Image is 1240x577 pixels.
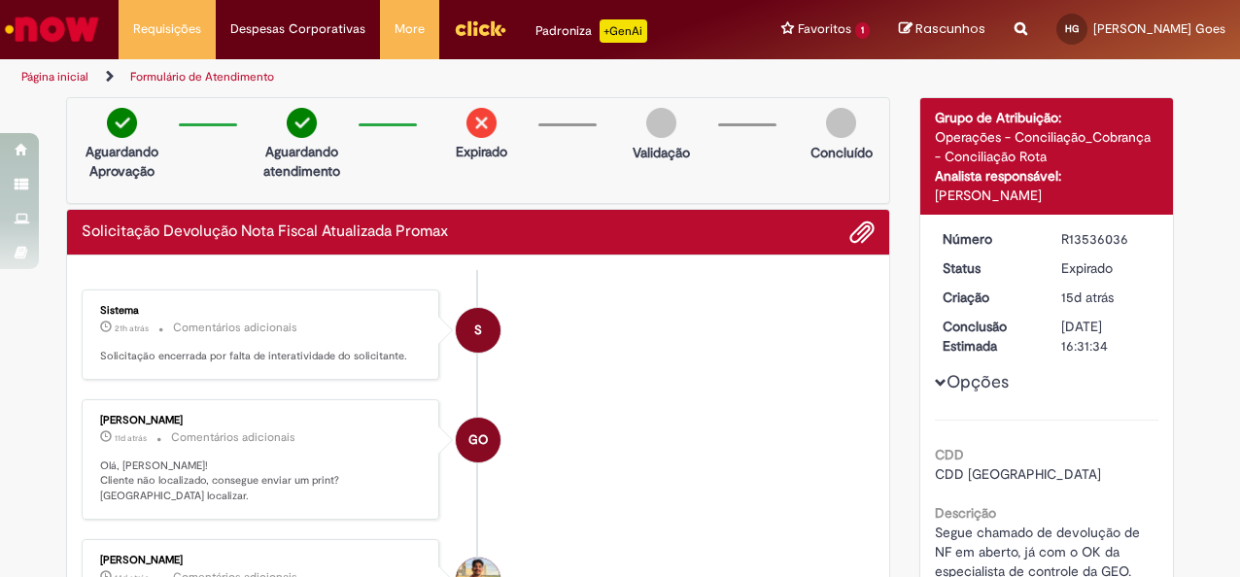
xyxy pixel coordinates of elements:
[255,142,349,181] p: Aguardando atendimento
[1061,229,1152,249] div: R13536036
[100,305,424,317] div: Sistema
[107,108,137,138] img: check-circle-green.png
[928,229,1048,249] dt: Número
[395,19,425,39] span: More
[454,14,506,43] img: click_logo_yellow_360x200.png
[82,223,448,241] h2: Solicitação Devolução Nota Fiscal Atualizada Promax Histórico de tíquete
[21,69,88,85] a: Página inicial
[115,432,147,444] time: 19/09/2025 15:42:46
[1065,22,1079,35] span: HG
[935,166,1159,186] div: Analista responsável:
[2,10,102,49] img: ServiceNow
[115,322,149,334] time: 29/09/2025 14:42:46
[899,20,985,39] a: Rascunhos
[115,432,147,444] span: 11d atrás
[456,308,500,353] div: System
[1061,288,1114,306] span: 15d atrás
[646,108,676,138] img: img-circle-grey.png
[935,127,1159,166] div: Operações - Conciliação_Cobrança - Conciliação Rota
[1093,20,1225,37] span: [PERSON_NAME] Goes
[171,429,295,446] small: Comentários adicionais
[100,415,424,426] div: [PERSON_NAME]
[935,108,1159,127] div: Grupo de Atribuição:
[287,108,317,138] img: check-circle-green.png
[1061,288,1152,307] div: 15/09/2025 14:21:35
[810,143,873,162] p: Concluído
[798,19,851,39] span: Favoritos
[468,417,488,463] span: GO
[935,465,1101,483] span: CDD [GEOGRAPHIC_DATA]
[173,320,297,336] small: Comentários adicionais
[133,19,201,39] span: Requisições
[928,288,1048,307] dt: Criação
[928,317,1048,356] dt: Conclusão Estimada
[1061,288,1114,306] time: 15/09/2025 14:21:35
[75,142,169,181] p: Aguardando Aprovação
[600,19,647,43] p: +GenAi
[456,418,500,462] div: Gustavo Oliveira
[100,349,424,364] p: Solicitação encerrada por falta de interatividade do solicitante.
[535,19,647,43] div: Padroniza
[935,446,964,463] b: CDD
[855,22,870,39] span: 1
[466,108,497,138] img: remove.png
[1061,258,1152,278] div: Expirado
[474,307,482,354] span: S
[849,220,875,245] button: Adicionar anexos
[456,142,507,161] p: Expirado
[100,555,424,566] div: [PERSON_NAME]
[826,108,856,138] img: img-circle-grey.png
[100,458,424,504] p: Olá, [PERSON_NAME]! Cliente não localizado, consegue enviar um print? [GEOGRAPHIC_DATA] localizar.
[1061,317,1152,356] div: [DATE] 16:31:34
[633,143,690,162] p: Validação
[928,258,1048,278] dt: Status
[130,69,274,85] a: Formulário de Atendimento
[935,504,996,522] b: Descrição
[15,59,812,95] ul: Trilhas de página
[115,322,149,334] span: 21h atrás
[935,186,1159,205] div: [PERSON_NAME]
[230,19,365,39] span: Despesas Corporativas
[915,19,985,38] span: Rascunhos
